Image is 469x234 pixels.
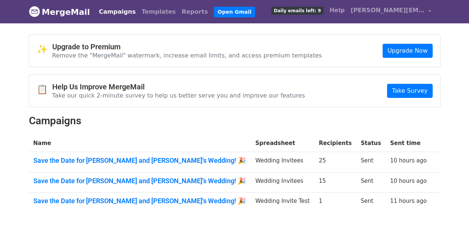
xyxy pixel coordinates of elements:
a: Save the Date for [PERSON_NAME] and [PERSON_NAME]'s Wedding! 🎉 [33,197,247,205]
th: Status [356,135,386,152]
td: Sent [356,172,386,192]
a: 10 hours ago [390,157,427,164]
a: [PERSON_NAME][EMAIL_ADDRESS][PERSON_NAME][DOMAIN_NAME] [348,3,435,20]
span: Daily emails left: 9 [271,7,324,15]
a: 11 hours ago [390,198,427,204]
a: Reports [179,4,211,19]
a: Open Gmail [214,7,255,17]
a: Upgrade Now [383,44,432,58]
h4: Help Us Improve MergeMail [52,82,305,91]
a: Save the Date for [PERSON_NAME] and [PERSON_NAME]'s Wedding! 🎉 [33,177,247,185]
h4: Upgrade to Premium [52,42,322,51]
a: Daily emails left: 9 [268,3,327,18]
a: Templates [139,4,179,19]
td: Sent [356,192,386,212]
td: Wedding Invite Test [251,192,314,212]
p: Remove the "MergeMail" watermark, increase email limits, and access premium templates [52,52,322,59]
td: 25 [314,152,356,172]
span: [PERSON_NAME][EMAIL_ADDRESS][PERSON_NAME][DOMAIN_NAME] [351,6,425,15]
th: Sent time [386,135,431,152]
a: Save the Date for [PERSON_NAME] and [PERSON_NAME]'s Wedding! 🎉 [33,156,247,165]
a: Help [327,3,348,18]
td: Wedding Invitees [251,152,314,172]
td: Sent [356,152,386,172]
th: Spreadsheet [251,135,314,152]
a: MergeMail [29,4,90,20]
a: Take Survey [387,84,432,98]
a: Campaigns [96,4,139,19]
td: 15 [314,172,356,192]
img: MergeMail logo [29,6,40,17]
td: 1 [314,192,356,212]
h2: Campaigns [29,115,440,127]
th: Name [29,135,251,152]
td: Wedding Invitees [251,172,314,192]
span: ✨ [37,44,52,55]
span: 📋 [37,84,52,95]
p: Take our quick 2-minute survey to help us better serve you and improve our features [52,92,305,99]
th: Recipients [314,135,356,152]
a: 10 hours ago [390,178,427,184]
